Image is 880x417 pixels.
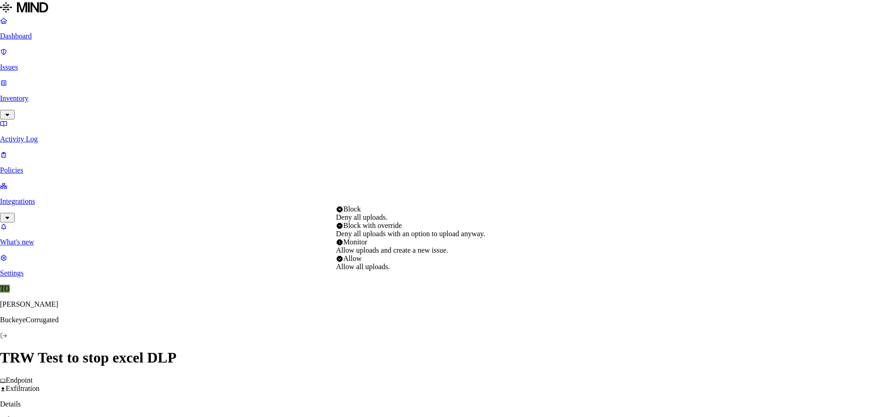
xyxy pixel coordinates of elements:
[343,255,362,262] span: Allow
[343,222,402,229] span: Block with override
[343,238,367,246] span: Monitor
[336,230,485,238] span: Deny all uploads with an option to upload anyway.
[336,246,448,254] span: Allow uploads and create a new issue.
[336,213,387,221] span: Deny all uploads.
[336,263,390,271] span: Allow all uploads.
[343,205,361,213] span: Block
